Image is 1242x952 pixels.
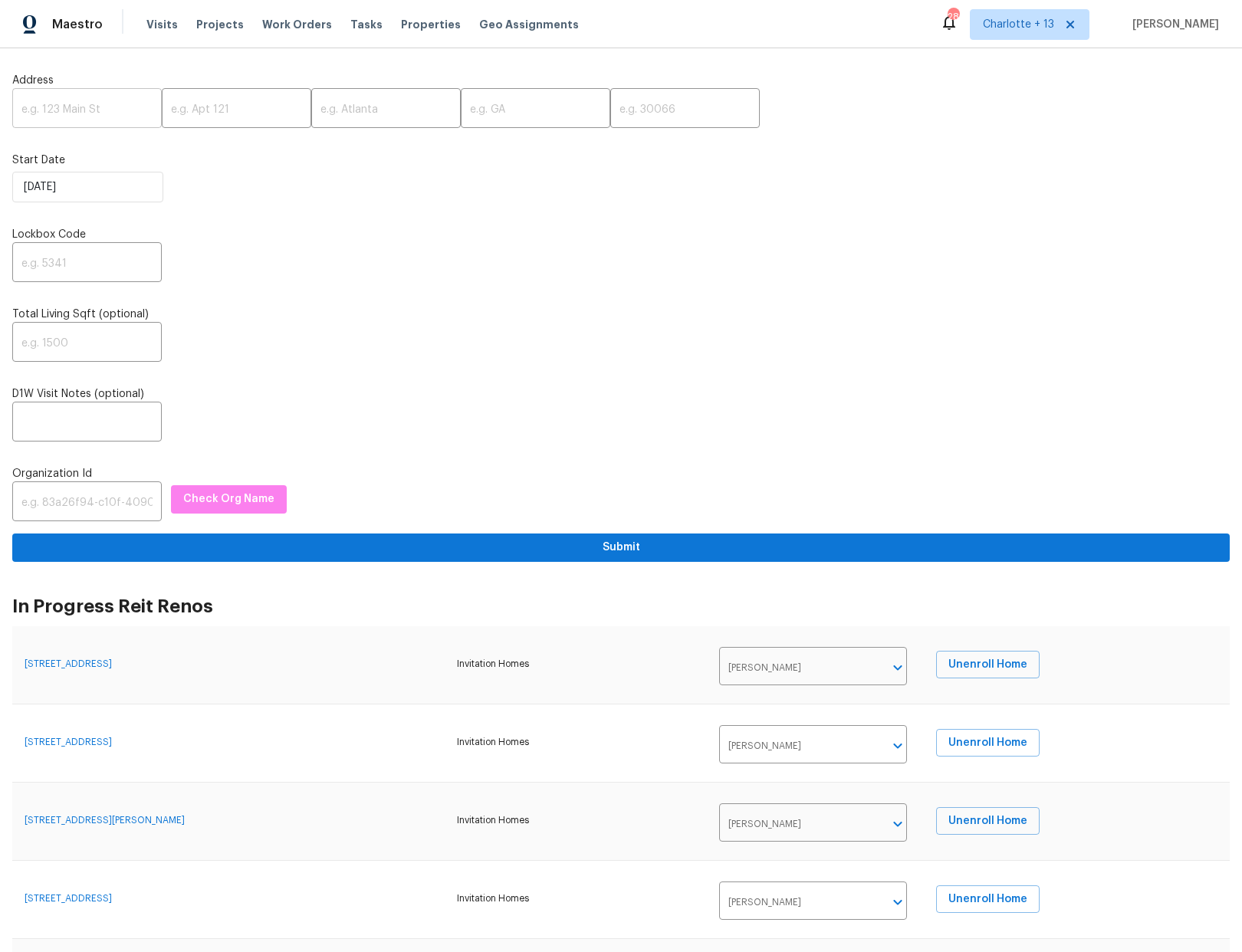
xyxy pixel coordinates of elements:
[983,17,1054,32] span: Charlotte + 13
[461,92,610,128] input: e.g. GA
[445,626,707,704] td: Invitation Homes
[12,246,162,282] input: e.g. 5341
[262,17,332,32] span: Work Orders
[146,17,178,32] span: Visits
[25,816,185,825] a: [STREET_ADDRESS][PERSON_NAME]
[936,885,1040,914] button: Unenroll Home
[350,19,383,30] span: Tasks
[948,9,958,25] div: 282
[936,807,1040,835] button: Unenroll Home
[12,326,162,362] input: e.g. 1500
[171,485,287,514] button: Check Org Name
[12,73,1230,88] label: Address
[12,466,1230,481] label: Organization Id
[887,891,909,913] button: Open
[25,659,112,668] a: [STREET_ADDRESS]
[12,307,1230,322] label: Total Living Sqft (optional)
[196,17,244,32] span: Projects
[1126,17,1219,32] span: [PERSON_NAME]
[311,92,461,128] input: e.g. Atlanta
[162,92,311,128] input: e.g. Apt 121
[445,782,707,860] td: Invitation Homes
[401,17,461,32] span: Properties
[948,655,1027,675] span: Unenroll Home
[948,734,1027,753] span: Unenroll Home
[12,153,1230,168] label: Start Date
[948,812,1027,831] span: Unenroll Home
[887,735,909,757] button: Open
[936,651,1040,679] button: Unenroll Home
[52,17,103,32] span: Maestro
[25,538,1217,557] span: Submit
[183,490,274,509] span: Check Org Name
[479,17,579,32] span: Geo Assignments
[12,227,1230,242] label: Lockbox Code
[887,657,909,678] button: Open
[610,92,760,128] input: e.g. 30066
[445,704,707,782] td: Invitation Homes
[25,894,112,903] a: [STREET_ADDRESS]
[887,813,909,835] button: Open
[12,172,163,202] input: M/D/YYYY
[12,599,1230,614] h2: In Progress Reit Renos
[12,485,162,521] input: e.g. 83a26f94-c10f-4090-9774-6139d7b9c16c
[12,533,1230,562] button: Submit
[936,729,1040,757] button: Unenroll Home
[12,386,1230,402] label: D1W Visit Notes (optional)
[445,860,707,938] td: Invitation Homes
[12,92,162,128] input: e.g. 123 Main St
[948,890,1027,909] span: Unenroll Home
[25,737,112,747] a: [STREET_ADDRESS]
